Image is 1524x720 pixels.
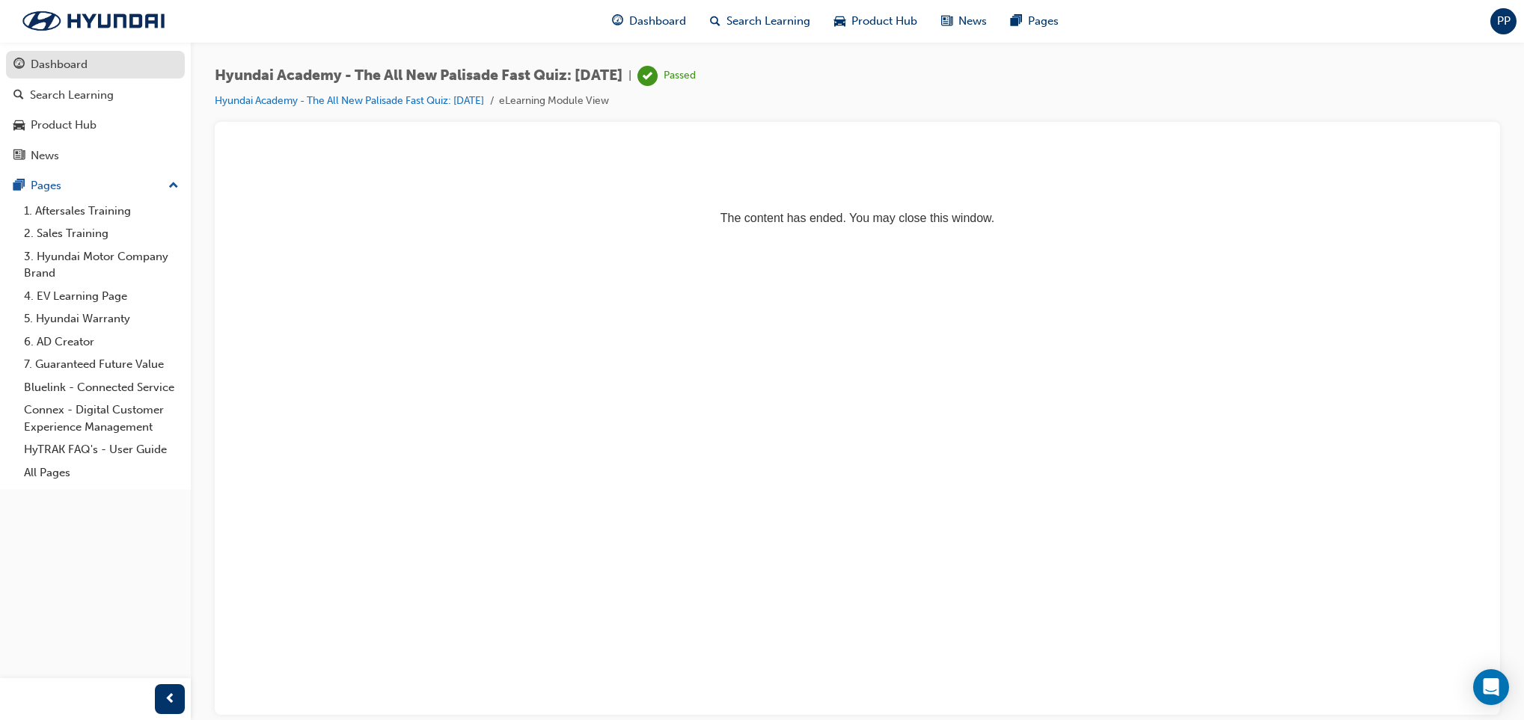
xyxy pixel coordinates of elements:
span: prev-icon [165,690,176,709]
span: car-icon [834,12,845,31]
span: pages-icon [13,179,25,193]
div: Search Learning [30,87,114,104]
div: Pages [31,177,61,194]
p: The content has ended. You may close this window. [6,12,1255,79]
button: Pages [6,172,185,200]
div: News [31,147,59,164]
span: Dashboard [629,13,686,30]
a: Hyundai Academy - The All New Palisade Fast Quiz: [DATE] [215,94,484,107]
div: Open Intercom Messenger [1473,669,1509,705]
a: 7. Guaranteed Future Value [18,353,185,376]
a: Product Hub [6,111,185,139]
a: Bluelink - Connected Service [18,376,185,399]
a: car-iconProduct Hub [822,6,929,37]
a: news-iconNews [929,6,999,37]
button: DashboardSearch LearningProduct HubNews [6,48,185,172]
a: 3. Hyundai Motor Company Brand [18,245,185,285]
span: news-icon [941,12,952,31]
span: guage-icon [612,12,623,31]
span: Search Learning [726,13,810,30]
span: PP [1497,13,1511,30]
span: Hyundai Academy - The All New Palisade Fast Quiz: [DATE] [215,67,622,84]
a: 1. Aftersales Training [18,200,185,223]
a: Dashboard [6,51,185,79]
img: Trak [7,5,180,37]
a: 5. Hyundai Warranty [18,307,185,330]
span: Product Hub [851,13,917,30]
a: 4. EV Learning Page [18,285,185,308]
span: | [628,67,631,84]
span: news-icon [13,150,25,163]
span: guage-icon [13,58,25,72]
span: Pages [1028,13,1059,30]
span: up-icon [168,176,179,196]
a: 2. Sales Training [18,222,185,245]
span: search-icon [13,89,24,102]
a: pages-iconPages [999,6,1071,37]
span: car-icon [13,119,25,132]
div: Dashboard [31,56,88,73]
a: Connex - Digital Customer Experience Management [18,399,185,438]
div: Passed [664,69,696,83]
span: search-icon [710,12,720,31]
div: Product Hub [31,117,97,134]
button: PP [1490,8,1517,34]
a: Search Learning [6,81,185,109]
a: News [6,142,185,170]
span: News [958,13,987,30]
a: 6. AD Creator [18,330,185,354]
a: HyTRAK FAQ's - User Guide [18,438,185,461]
a: search-iconSearch Learning [698,6,822,37]
a: All Pages [18,461,185,484]
span: pages-icon [1011,12,1022,31]
li: eLearning Module View [499,93,609,110]
a: guage-iconDashboard [600,6,698,37]
span: learningRecordVerb_PASS-icon [637,66,658,86]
